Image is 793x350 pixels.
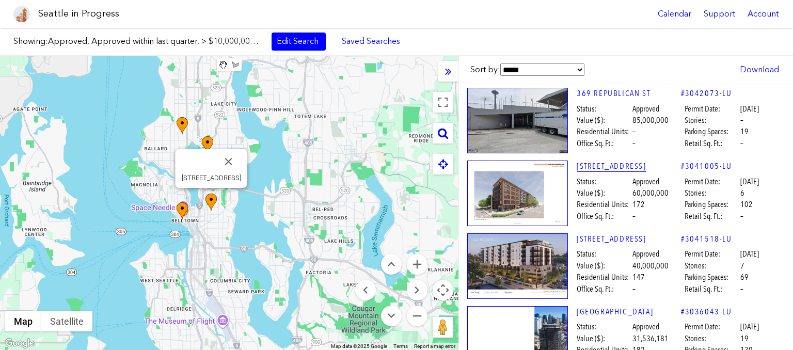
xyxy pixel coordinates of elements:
[681,88,732,99] a: #3042073-LU
[3,337,37,350] img: Google
[407,306,427,326] button: Zoom out
[632,138,636,149] span: –
[685,138,739,149] span: Retail Sq. Ft.:
[681,233,732,245] a: #3041518-LU
[632,272,645,283] span: 147
[577,161,681,172] a: [STREET_ADDRESS]
[740,187,744,199] span: 6
[685,187,739,199] span: Stories:
[632,321,659,332] span: Approved
[632,283,636,295] span: –
[632,333,669,344] span: 31,536,181
[407,280,427,300] button: Move right
[577,138,631,149] span: Office Sq. Ft.:
[3,337,37,350] a: Open this area in Google Maps (opens a new window)
[632,115,669,126] span: 85,000,000
[182,174,241,182] div: [STREET_ADDRESS]
[740,199,753,210] span: 102
[685,211,739,222] span: Retail Sq. Ft.:
[685,126,739,137] span: Parking Spaces:
[393,343,408,349] a: Terms
[467,161,568,226] img: 41.jpg
[577,176,631,187] span: Status:
[577,260,631,272] span: Value ($):
[13,6,30,22] img: favicon-96x96.png
[577,306,681,317] a: [GEOGRAPHIC_DATA]
[735,61,784,78] a: Download
[740,260,744,272] span: 7
[336,33,406,50] a: Saved Searches
[577,115,631,126] span: Value ($):
[577,126,631,137] span: Residential Units:
[433,317,453,338] button: Drag Pegman onto the map to open Street View
[577,333,631,344] span: Value ($):
[217,58,229,71] button: Stop drawing
[467,233,568,299] img: 1.jpg
[577,211,631,222] span: Office Sq. Ft.:
[632,199,645,210] span: 172
[632,187,669,199] span: 60,000,000
[272,33,326,50] a: Edit Search
[685,272,739,283] span: Parking Spaces:
[740,211,743,222] span: –
[577,103,631,115] span: Status:
[740,272,749,283] span: 69
[381,254,402,275] button: Move up
[229,58,242,71] button: Draw a shape
[38,7,119,20] h1: Seattle in Progress
[500,63,584,76] select: Sort by:
[740,283,743,295] span: –
[577,199,631,210] span: Residential Units:
[740,115,743,126] span: –
[632,260,669,272] span: 40,000,000
[331,343,387,349] span: Map data ©2025 Google
[577,187,631,199] span: Value ($):
[740,333,749,344] span: 19
[414,343,455,349] a: Report a map error
[13,36,261,47] label: Showing:
[632,126,636,137] span: –
[467,88,568,153] img: 369_REPUBLICAN_ST_SEATTLE.jpg
[685,103,739,115] span: Permit Date:
[632,103,659,115] span: Approved
[740,138,743,149] span: –
[740,321,759,332] span: [DATE]
[433,92,453,113] button: Toggle fullscreen view
[685,333,739,344] span: Stories:
[685,260,739,272] span: Stories:
[740,103,759,115] span: [DATE]
[685,283,739,295] span: Retail Sq. Ft.:
[41,311,92,331] button: Show satellite imagery
[577,88,681,99] a: 369 REPUBLICAN ST
[685,176,739,187] span: Permit Date:
[685,321,739,332] span: Permit Date:
[685,199,739,210] span: Parking Spaces:
[5,311,41,331] button: Show street map
[48,36,277,46] span: Approved, Approved within last quarter, > $10,000,000 Value
[577,272,631,283] span: Residential Units:
[685,115,739,126] span: Stories:
[740,248,759,260] span: [DATE]
[632,211,636,222] span: –
[632,176,659,187] span: Approved
[740,126,749,137] span: 19
[355,280,376,300] button: Move left
[740,176,759,187] span: [DATE]
[216,149,241,174] button: Close
[681,161,732,172] a: #3041005-LU
[681,306,732,317] a: #3036043-LU
[577,233,681,245] a: [STREET_ADDRESS]
[632,248,659,260] span: Approved
[407,254,427,275] button: Zoom in
[577,248,631,260] span: Status:
[381,306,402,326] button: Move down
[433,280,453,300] button: Map camera controls
[685,248,739,260] span: Permit Date:
[577,321,631,332] span: Status:
[577,283,631,295] span: Office Sq. Ft.:
[470,63,584,76] label: Sort by:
